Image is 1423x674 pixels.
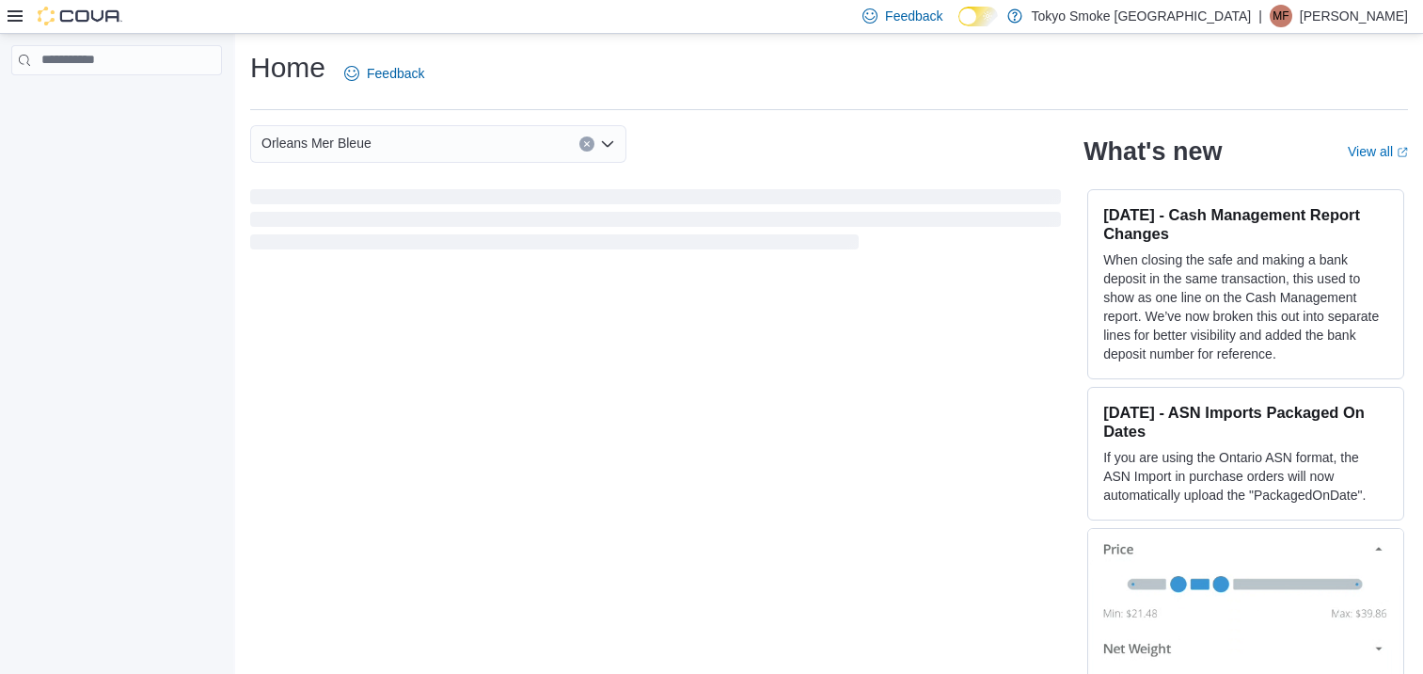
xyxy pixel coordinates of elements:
[38,7,122,25] img: Cova
[958,7,998,26] input: Dark Mode
[1273,5,1289,27] span: MF
[1083,136,1222,167] h2: What's new
[1270,5,1292,27] div: Matthew Frolander
[1103,403,1388,441] h3: [DATE] - ASN Imports Packaged On Dates
[958,26,959,27] span: Dark Mode
[579,136,594,152] button: Clear input
[1103,250,1388,363] p: When closing the safe and making a bank deposit in the same transaction, this used to show as one...
[261,132,372,154] span: Orleans Mer Bleue
[600,136,615,152] button: Open list of options
[11,79,222,124] nav: Complex example
[1397,147,1408,158] svg: External link
[1258,5,1262,27] p: |
[337,55,432,92] a: Feedback
[250,193,1061,253] span: Loading
[885,7,942,25] span: Feedback
[1348,144,1408,159] a: View allExternal link
[250,49,325,87] h1: Home
[1103,205,1388,243] h3: [DATE] - Cash Management Report Changes
[1300,5,1408,27] p: [PERSON_NAME]
[1103,448,1388,505] p: If you are using the Ontario ASN format, the ASN Import in purchase orders will now automatically...
[367,64,424,83] span: Feedback
[1032,5,1252,27] p: Tokyo Smoke [GEOGRAPHIC_DATA]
